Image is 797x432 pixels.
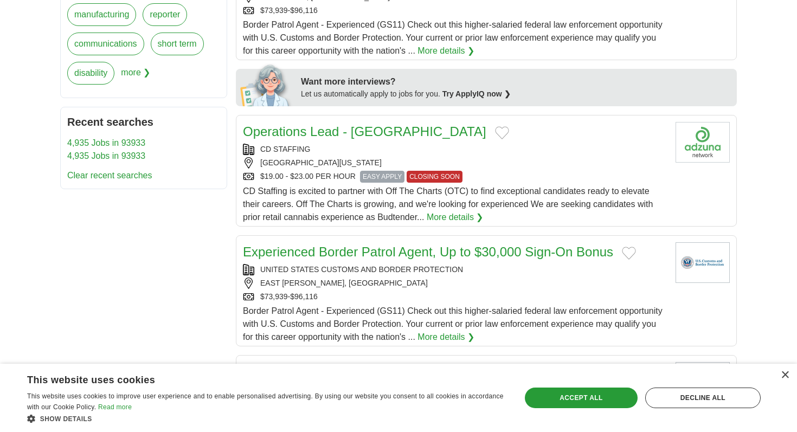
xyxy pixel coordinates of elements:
[243,244,613,259] a: Experienced Border Patrol Agent, Up to $30,000 Sign-On Bonus
[781,371,789,379] div: Close
[676,242,730,283] img: U.S. Customs and Border Protection logo
[67,151,145,160] a: 4,935 Jobs in 93933
[622,247,636,260] button: Add to favorite jobs
[67,3,136,26] a: manufacturing
[67,33,144,55] a: communications
[27,413,506,424] div: Show details
[417,44,474,57] a: More details ❯
[27,370,479,386] div: This website uses cookies
[495,126,509,139] button: Add to favorite jobs
[243,171,667,183] div: $19.00 - $23.00 PER HOUR
[67,138,145,147] a: 4,935 Jobs in 93933
[360,171,404,183] span: EASY APPLY
[525,388,638,408] div: Accept all
[98,403,132,411] a: Read more, opens a new window
[151,33,204,55] a: short term
[243,186,653,222] span: CD Staffing is excited to partner with Off The Charts (OTC) to find exceptional candidates ready ...
[442,89,511,98] a: Try ApplyIQ now ❯
[427,211,484,224] a: More details ❯
[260,265,463,274] a: UNITED STATES CUSTOMS AND BORDER PROTECTION
[67,62,114,85] a: disability
[240,63,293,106] img: apply-iq-scientist.png
[407,171,462,183] span: CLOSING SOON
[417,331,474,344] a: More details ❯
[301,88,730,100] div: Let us automatically apply to jobs for you.
[67,171,152,180] a: Clear recent searches
[243,278,667,289] div: EAST [PERSON_NAME], [GEOGRAPHIC_DATA]
[243,157,667,169] div: [GEOGRAPHIC_DATA][US_STATE]
[243,291,667,302] div: $73,939-$96,116
[243,306,663,341] span: Border Patrol Agent - Experienced (GS11) Check out this higher-salaried federal law enforcement o...
[121,62,150,91] span: more ❯
[243,124,486,139] a: Operations Lead - [GEOGRAPHIC_DATA]
[40,415,92,423] span: Show details
[67,114,220,130] h2: Recent searches
[676,122,730,163] img: Company logo
[143,3,187,26] a: reporter
[243,20,663,55] span: Border Patrol Agent - Experienced (GS11) Check out this higher-salaried federal law enforcement o...
[27,392,504,411] span: This website uses cookies to improve user experience and to enable personalised advertising. By u...
[645,388,761,408] div: Decline all
[243,5,667,16] div: $73,939-$96,116
[301,75,730,88] div: Want more interviews?
[243,144,667,155] div: CD STAFFING
[676,362,730,403] img: Cross Country Nurses logo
